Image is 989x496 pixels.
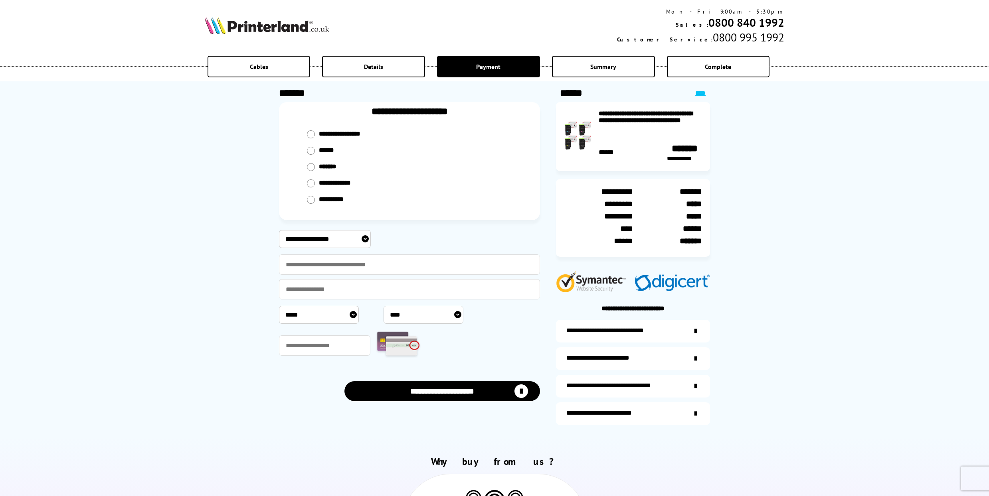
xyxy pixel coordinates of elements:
[617,36,713,43] span: Customer Service:
[250,63,268,71] span: Cables
[556,402,710,425] a: secure-website
[556,347,710,370] a: items-arrive
[590,63,616,71] span: Summary
[705,63,731,71] span: Complete
[476,63,500,71] span: Payment
[708,15,784,30] a: 0800 840 1992
[556,320,710,342] a: additional-ink
[713,30,784,45] span: 0800 995 1992
[556,375,710,398] a: additional-cables
[676,21,708,28] span: Sales:
[364,63,383,71] span: Details
[617,8,784,15] div: Mon - Fri 9:00am - 5:30pm
[205,455,784,468] h2: Why buy from us?
[205,17,329,34] img: Printerland Logo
